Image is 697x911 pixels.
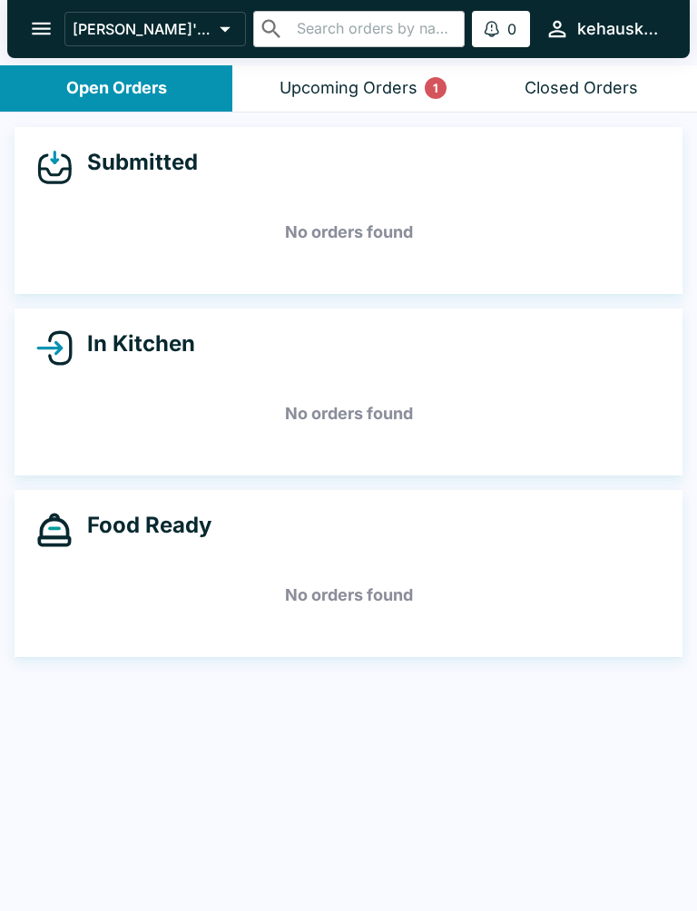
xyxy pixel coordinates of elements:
div: Closed Orders [525,78,638,99]
h5: No orders found [36,381,661,446]
button: open drawer [18,5,64,52]
p: [PERSON_NAME]'s Kitchen [73,20,212,38]
h5: No orders found [36,563,661,628]
h4: Food Ready [73,512,211,539]
p: 0 [507,20,516,38]
div: Upcoming Orders [280,78,417,99]
input: Search orders by name or phone number [291,16,457,42]
h4: Submitted [73,149,198,176]
h4: In Kitchen [73,330,195,358]
h5: No orders found [36,200,661,265]
button: kehauskitchen [537,9,668,48]
p: 1 [433,79,438,97]
div: Open Orders [66,78,167,99]
div: kehauskitchen [577,18,661,40]
button: [PERSON_NAME]'s Kitchen [64,12,246,46]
